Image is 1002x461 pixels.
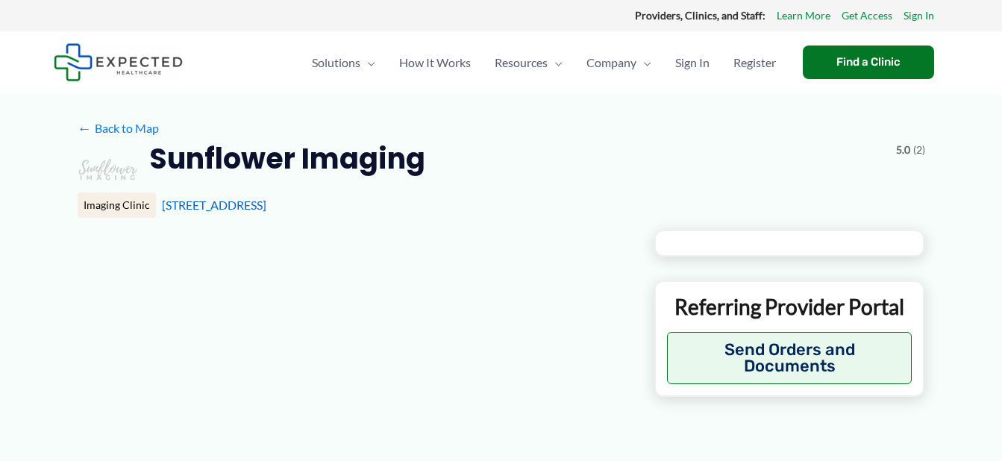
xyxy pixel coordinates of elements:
span: Sign In [675,37,710,89]
button: Send Orders and Documents [667,332,912,384]
span: Solutions [312,37,360,89]
nav: Primary Site Navigation [300,37,788,89]
a: Get Access [842,6,892,25]
span: How It Works [399,37,471,89]
a: CompanyMenu Toggle [574,37,663,89]
a: Sign In [904,6,934,25]
a: ResourcesMenu Toggle [483,37,574,89]
a: Learn More [777,6,830,25]
a: Sign In [663,37,721,89]
a: SolutionsMenu Toggle [300,37,387,89]
a: [STREET_ADDRESS] [162,198,266,212]
span: Menu Toggle [636,37,651,89]
h2: Sunflower Imaging [149,140,425,177]
a: ←Back to Map [78,117,159,139]
span: Register [733,37,776,89]
a: Find a Clinic [803,46,934,79]
span: ← [78,121,92,135]
p: Referring Provider Portal [667,293,912,320]
a: Register [721,37,788,89]
strong: Providers, Clinics, and Staff: [635,9,765,22]
span: Menu Toggle [548,37,563,89]
span: Resources [495,37,548,89]
a: How It Works [387,37,483,89]
span: 5.0 [896,140,910,160]
span: Menu Toggle [360,37,375,89]
span: (2) [913,140,925,160]
span: Company [586,37,636,89]
img: Expected Healthcare Logo - side, dark font, small [54,43,183,81]
div: Imaging Clinic [78,192,156,218]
